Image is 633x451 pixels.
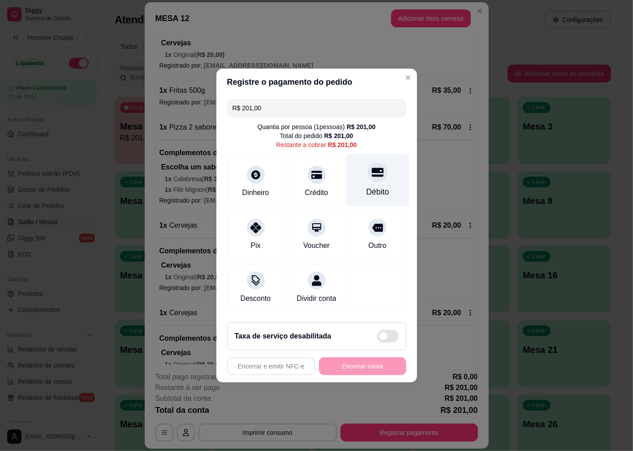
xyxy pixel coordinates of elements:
div: Dividir conta [297,293,336,304]
div: Crédito [305,187,328,198]
div: R$ 201,00 [324,131,353,140]
div: Voucher [303,240,330,251]
div: Quantia por pessoa ( 1 pessoas) [258,122,376,131]
div: Débito [366,186,389,198]
div: Outro [368,240,386,251]
div: Pix [250,240,260,251]
input: Ex.: hambúrguer de cordeiro [233,99,401,117]
div: R$ 201,00 [347,122,376,131]
header: Registre o pagamento do pedido [216,69,417,95]
div: Dinheiro [242,187,269,198]
div: Total do pedido [280,131,353,140]
h2: Taxa de serviço desabilitada [235,331,332,342]
button: Close [401,70,415,85]
div: Restante a cobrar [276,140,357,149]
div: R$ 201,00 [328,140,357,149]
div: Desconto [241,293,271,304]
